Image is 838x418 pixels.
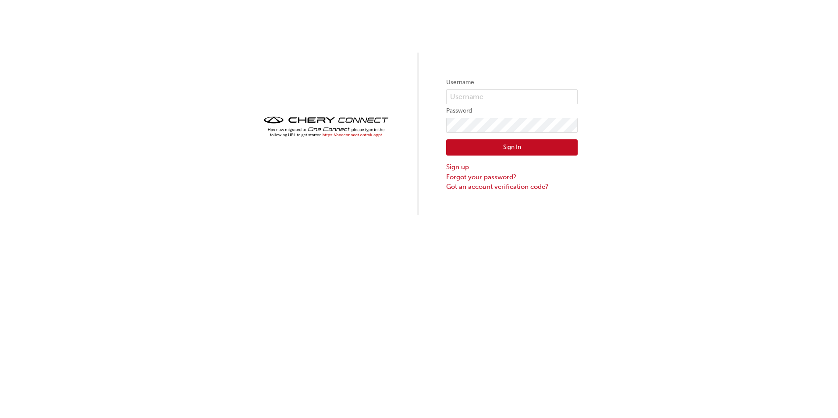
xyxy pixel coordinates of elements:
label: Password [446,106,578,116]
a: Sign up [446,162,578,172]
input: Username [446,89,578,104]
img: cheryconnect [260,114,392,140]
label: Username [446,77,578,88]
button: Sign In [446,139,578,156]
a: Forgot your password? [446,172,578,182]
a: Got an account verification code? [446,182,578,192]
